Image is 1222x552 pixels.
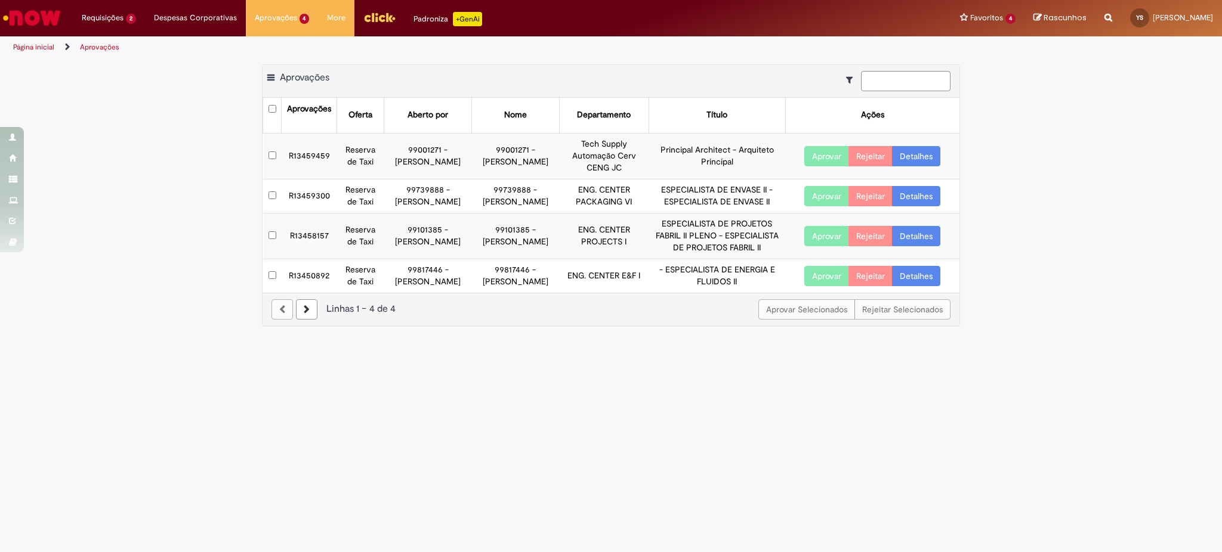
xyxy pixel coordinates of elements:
i: Mostrar filtros para: Suas Solicitações [846,76,859,84]
td: 99001271 - [PERSON_NAME] [384,133,472,179]
img: click_logo_yellow_360x200.png [363,8,396,26]
div: Título [706,109,727,121]
th: Aprovações [282,98,337,133]
td: Reserva de Taxi [337,259,384,292]
td: 99739888 - [PERSON_NAME] [384,179,472,213]
p: +GenAi [453,12,482,26]
span: Requisições [82,12,124,24]
button: Rejeitar [848,226,893,246]
a: Detalhes [892,146,940,166]
span: Favoritos [970,12,1003,24]
span: [PERSON_NAME] [1153,13,1213,23]
td: ESPECIALISTA DE PROJETOS FABRIL II PLENO - ESPECIALISTA DE PROJETOS FABRIL II [649,213,785,259]
a: Detalhes [892,266,940,286]
button: Aprovar [804,266,849,286]
td: 99101385 - [PERSON_NAME] [472,213,560,259]
img: ServiceNow [1,6,63,30]
div: Padroniza [413,12,482,26]
button: Rejeitar [848,266,893,286]
button: Aprovar [804,186,849,206]
button: Rejeitar [848,186,893,206]
td: R13450892 [282,259,337,292]
td: 99739888 - [PERSON_NAME] [472,179,560,213]
span: 4 [300,14,310,24]
span: 4 [1005,14,1016,24]
div: Ações [861,109,884,121]
td: Reserva de Taxi [337,179,384,213]
td: ENG. CENTER PROJECTS I [559,213,649,259]
td: R13459459 [282,133,337,179]
a: Aprovações [80,42,119,52]
td: R13458157 [282,213,337,259]
a: Rascunhos [1033,13,1087,24]
button: Aprovar [804,146,849,166]
ul: Trilhas de página [9,36,806,58]
div: Departamento [577,109,631,121]
td: Tech Supply Automação Cerv CENG JC [559,133,649,179]
span: YS [1136,14,1143,21]
a: Detalhes [892,186,940,206]
td: - ESPECIALISTA DE ENERGIA E FLUIDOS II [649,259,785,292]
td: 99101385 - [PERSON_NAME] [384,213,472,259]
a: Página inicial [13,42,54,52]
button: Rejeitar [848,146,893,166]
div: Nome [504,109,527,121]
div: Linhas 1 − 4 de 4 [271,302,951,316]
span: Aprovações [255,12,297,24]
span: 2 [126,14,136,24]
button: Aprovar [804,226,849,246]
span: Aprovações [280,72,329,83]
td: 99001271 - [PERSON_NAME] [472,133,560,179]
td: R13459300 [282,179,337,213]
td: Reserva de Taxi [337,133,384,179]
td: ESPECIALISTA DE ENVASE II - ESPECIALISTA DE ENVASE II [649,179,785,213]
td: 99817446 - [PERSON_NAME] [384,259,472,292]
td: Reserva de Taxi [337,213,384,259]
span: Despesas Corporativas [154,12,237,24]
div: Aprovações [287,103,331,115]
div: Aberto por [408,109,448,121]
td: ENG. CENTER E&F I [559,259,649,292]
td: Principal Architect - Arquiteto Principal [649,133,785,179]
a: Detalhes [892,226,940,246]
div: Oferta [348,109,372,121]
td: ENG. CENTER PACKAGING VI [559,179,649,213]
span: More [327,12,345,24]
td: 99817446 - [PERSON_NAME] [472,259,560,292]
span: Rascunhos [1044,12,1087,23]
